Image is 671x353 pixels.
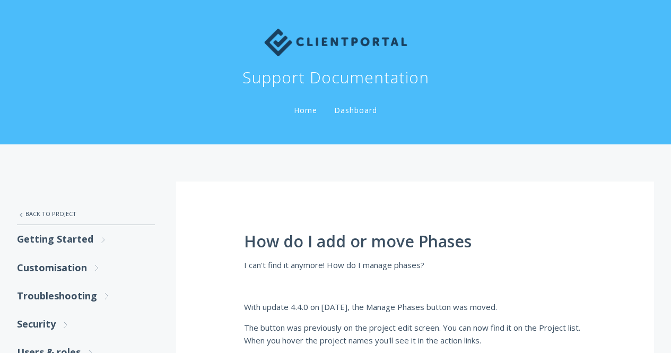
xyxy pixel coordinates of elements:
a: Customisation [17,254,155,282]
a: Home [292,105,319,115]
a: Troubleshooting [17,282,155,310]
p: The button was previously on the project edit screen. You can now find it on the Project list. Wh... [244,321,586,347]
h1: Support Documentation [242,67,429,88]
p: I can't find it anymore! How do I manage phases? [244,259,586,271]
a: Back to Project [17,203,155,225]
a: Dashboard [332,105,379,115]
p: With update 4.4.0 on [DATE], the Manage Phases button was moved. [244,300,586,313]
a: Security [17,310,155,338]
h1: How do I add or move Phases [244,233,586,251]
a: Getting Started [17,225,155,253]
